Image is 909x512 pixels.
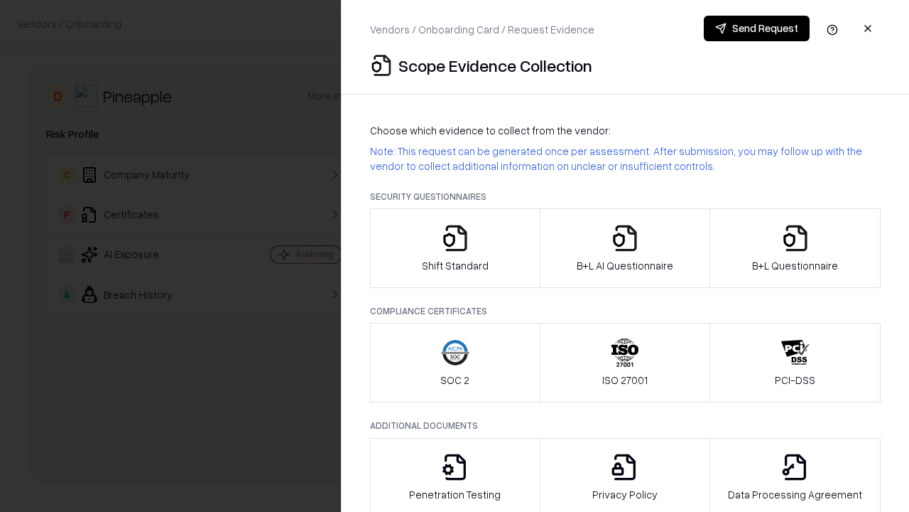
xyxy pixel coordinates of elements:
button: SOC 2 [370,323,540,402]
p: SOC 2 [440,373,469,388]
button: PCI-DSS [709,323,881,402]
p: Penetration Testing [409,487,501,502]
p: B+L Questionnaire [752,258,838,273]
p: Additional Documents [370,420,881,432]
p: Choose which evidence to collect from the vendor: [370,123,881,138]
button: Send Request [704,16,810,41]
p: Shift Standard [422,258,489,273]
p: ISO 27001 [602,373,648,388]
p: B+L AI Questionnaire [577,258,673,273]
p: Note: This request can be generated once per assessment. After submission, you may follow up with... [370,144,881,174]
p: Security Questionnaires [370,191,881,203]
p: Compliance Certificates [370,305,881,317]
button: ISO 27001 [540,323,711,402]
p: Data Processing Agreement [728,487,862,502]
button: B+L AI Questionnaire [540,208,711,288]
p: Scope Evidence Collection [398,54,592,77]
p: Privacy Policy [592,487,658,502]
button: Shift Standard [370,208,540,288]
p: PCI-DSS [775,373,815,388]
p: Vendors / Onboarding Card / Request Evidence [370,22,594,37]
button: B+L Questionnaire [709,208,881,288]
